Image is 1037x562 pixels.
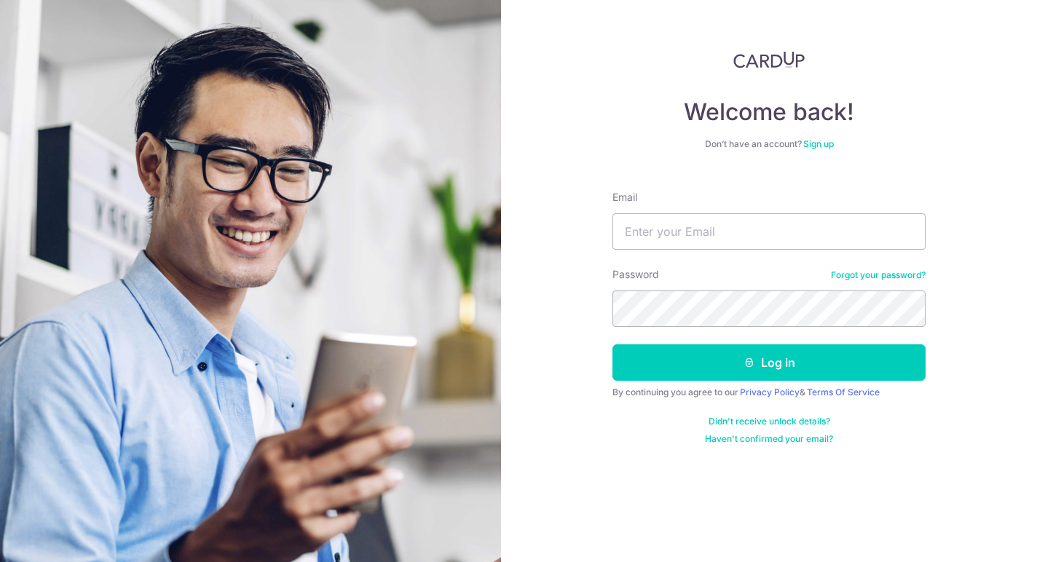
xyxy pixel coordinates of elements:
[709,416,830,427] a: Didn't receive unlock details?
[612,190,637,205] label: Email
[803,138,834,149] a: Sign up
[612,98,926,127] h4: Welcome back!
[612,267,659,282] label: Password
[740,387,800,397] a: Privacy Policy
[612,138,926,150] div: Don’t have an account?
[612,344,926,381] button: Log in
[705,433,833,445] a: Haven't confirmed your email?
[733,51,805,68] img: CardUp Logo
[831,269,926,281] a: Forgot your password?
[612,213,926,250] input: Enter your Email
[612,387,926,398] div: By continuing you agree to our &
[807,387,880,397] a: Terms Of Service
